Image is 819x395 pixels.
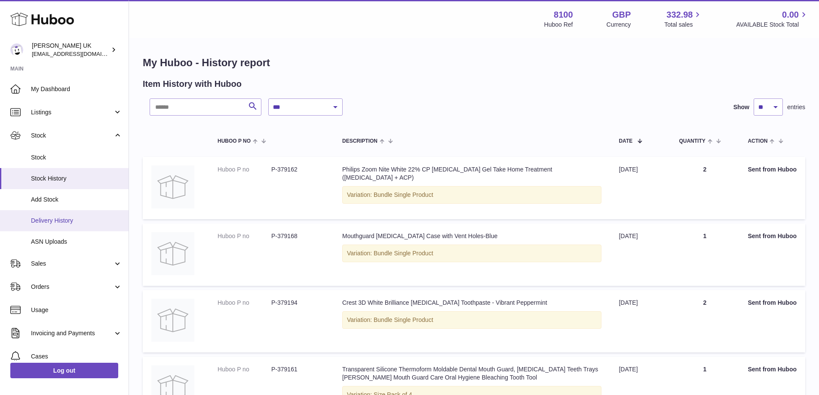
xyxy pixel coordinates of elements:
[271,299,325,307] dd: P-379194
[342,186,601,204] div: Variation: Bundle Single Product
[342,138,377,144] span: Description
[32,42,109,58] div: [PERSON_NAME] UK
[218,138,251,144] span: Huboo P no
[143,56,805,70] h1: My Huboo - History report
[334,157,610,219] td: Philips Zoom Nite White 22% CP [MEDICAL_DATA] Gel Take Home Treatment ([MEDICAL_DATA] + ACP)
[31,238,122,246] span: ASN Uploads
[143,78,242,90] h2: Item History with Huboo
[748,366,797,373] strong: Sent from Huboo
[31,108,113,116] span: Listings
[782,9,799,21] span: 0.00
[342,311,601,329] div: Variation: Bundle Single Product
[670,290,739,352] td: 2
[31,260,113,268] span: Sales
[610,157,670,219] td: [DATE]
[610,290,670,352] td: [DATE]
[151,165,194,208] img: no-photo.jpg
[787,103,805,111] span: entries
[31,329,113,337] span: Invoicing and Payments
[679,138,705,144] span: Quantity
[748,166,797,173] strong: Sent from Huboo
[670,224,739,286] td: 1
[748,233,797,239] strong: Sent from Huboo
[271,232,325,240] dd: P-379168
[31,196,122,204] span: Add Stock
[31,132,113,140] span: Stock
[666,9,693,21] span: 332.98
[31,85,122,93] span: My Dashboard
[544,21,573,29] div: Huboo Ref
[748,138,767,144] span: Action
[31,352,122,361] span: Cases
[612,9,631,21] strong: GBP
[736,21,809,29] span: AVAILABLE Stock Total
[10,363,118,378] a: Log out
[334,290,610,352] td: Crest 3D White Brilliance [MEDICAL_DATA] Toothpaste - Vibrant Peppermint
[664,9,702,29] a: 332.98 Total sales
[218,165,271,174] dt: Huboo P no
[32,50,126,57] span: [EMAIL_ADDRESS][DOMAIN_NAME]
[664,21,702,29] span: Total sales
[271,165,325,174] dd: P-379162
[342,245,601,262] div: Variation: Bundle Single Product
[151,299,194,342] img: no-photo.jpg
[31,153,122,162] span: Stock
[31,306,122,314] span: Usage
[151,232,194,275] img: no-photo.jpg
[31,175,122,183] span: Stock History
[31,283,113,291] span: Orders
[218,365,271,374] dt: Huboo P no
[218,299,271,307] dt: Huboo P no
[619,138,632,144] span: Date
[218,232,271,240] dt: Huboo P no
[736,9,809,29] a: 0.00 AVAILABLE Stock Total
[554,9,573,21] strong: 8100
[670,157,739,219] td: 2
[610,224,670,286] td: [DATE]
[271,365,325,374] dd: P-379161
[733,103,749,111] label: Show
[334,224,610,286] td: Mouthguard [MEDICAL_DATA] Case with Vent Holes-Blue
[31,217,122,225] span: Delivery History
[10,43,23,56] img: emotion88hk@gmail.com
[748,299,797,306] strong: Sent from Huboo
[607,21,631,29] div: Currency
